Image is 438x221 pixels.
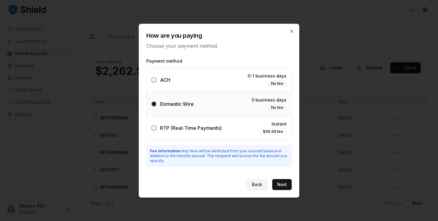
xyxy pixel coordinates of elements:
button: Domestic Wire0 business daysNo fee [151,102,156,106]
span: ACH [160,77,170,83]
h2: How are you paying [146,31,292,40]
span: Domestic Wire [160,101,194,107]
span: 0 business days [252,97,287,103]
button: Back [247,179,267,190]
span: 0-1 business days [248,73,287,79]
p: Choose your payment method. [146,42,292,50]
span: Instant [272,121,287,127]
strong: Fee Information: [150,149,182,153]
button: Next [272,179,292,190]
div: No fee [268,80,287,87]
span: RTP (Real-Time Payments) [160,125,222,131]
p: Any fees will be deducted from your account balance in addition to the transfer amount. The recip... [150,149,288,163]
button: RTP (Real-Time Payments)Instant$30.00 fee [151,126,156,130]
button: ACH0-1 business daysNo fee [151,78,156,82]
label: Payment method [146,58,292,64]
div: No fee [268,104,287,111]
div: $30.00 fee [259,128,287,135]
